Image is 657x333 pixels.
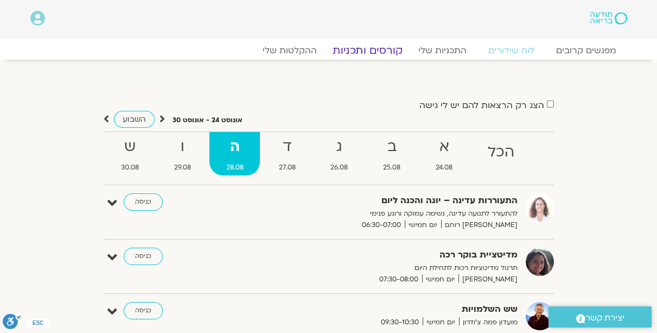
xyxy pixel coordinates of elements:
[422,274,458,285] span: יום חמישי
[471,140,531,165] strong: הכל
[585,311,624,325] span: יצירת קשר
[458,274,518,285] span: [PERSON_NAME]
[320,44,415,57] a: קורסים ותכניות
[407,45,477,56] a: התכניות שלי
[314,162,365,173] span: 26.08
[314,132,365,175] a: ג26.08
[471,132,531,175] a: הכל
[419,100,544,110] label: הצג רק הרצאות להם יש לי גישה
[124,248,163,265] a: כניסה
[123,114,146,124] span: השבוע
[459,317,518,328] span: מועדון פמה צ'ודרון
[548,306,652,328] a: יצירת קשר
[114,111,155,128] a: השבוע
[545,45,627,56] a: מפגשים קרובים
[358,219,405,231] span: 06:30-07:00
[124,302,163,319] a: כניסה
[157,132,207,175] a: ו29.08
[105,132,156,175] a: ש30.08
[105,162,156,173] span: 30.08
[252,45,328,56] a: ההקלטות שלי
[419,162,469,173] span: 24.08
[209,132,260,175] a: ה28.08
[30,45,627,56] nav: Menu
[252,208,518,219] p: להתעורר לתנועה עדינה, נשימה עמוקה ורוגע פנימי
[377,317,423,328] span: 09:30-10:30
[252,193,518,208] strong: התעוררות עדינה – יוגה והכנה ליום
[157,135,207,159] strong: ו
[423,317,459,328] span: יום חמישי
[262,132,312,175] a: ד27.08
[173,115,243,126] p: אוגוסט 24 - אוגוסט 30
[209,162,260,173] span: 28.08
[367,135,417,159] strong: ב
[367,132,417,175] a: ב25.08
[405,219,441,231] span: יום חמישי
[262,135,312,159] strong: ד
[477,45,545,56] a: לוח שידורים
[252,302,518,317] strong: שש השלמויות
[375,274,422,285] span: 07:30-08:00
[441,219,518,231] span: [PERSON_NAME] רוחם
[419,135,469,159] strong: א
[124,193,163,211] a: כניסה
[105,135,156,159] strong: ש
[157,162,207,173] span: 29.08
[419,132,469,175] a: א24.08
[209,135,260,159] strong: ה
[262,162,312,173] span: 27.08
[252,262,518,274] p: תרגול מדיטציות רכות לתחילת היום
[367,162,417,173] span: 25.08
[314,135,365,159] strong: ג
[252,248,518,262] strong: מדיטציית בוקר רכה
